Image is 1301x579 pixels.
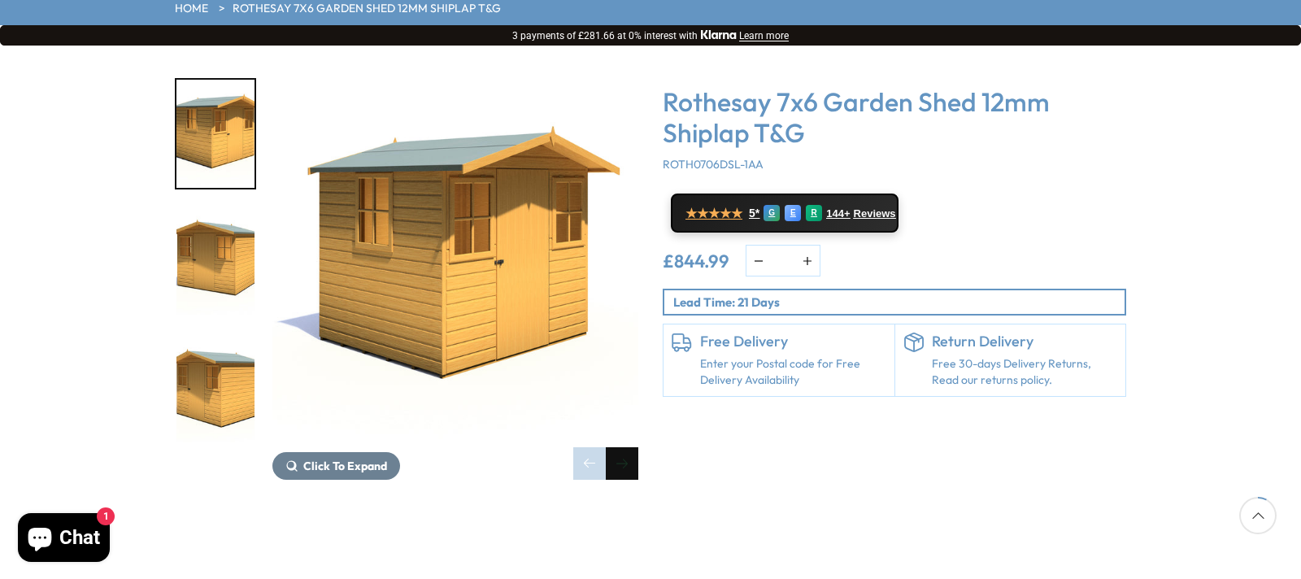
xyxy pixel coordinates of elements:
img: 7x6Rothesay045_200x200.jpg [176,80,255,188]
img: 7x6Rothesay-045_200x200.jpg [176,334,255,442]
span: Click To Expand [303,459,387,473]
div: Previous slide [573,447,606,480]
ins: £844.99 [663,252,729,270]
div: 3 / 11 [175,333,256,444]
a: Rothesay 7x6 Garden Shed 12mm Shiplap T&G [233,1,501,17]
div: Next slide [606,447,638,480]
h6: Return Delivery [932,333,1118,350]
a: Enter your Postal code for Free Delivery Availability [700,356,886,388]
span: ★★★★★ [685,206,742,221]
h3: Rothesay 7x6 Garden Shed 12mm Shiplap T&G [663,86,1126,149]
div: R [806,205,822,221]
button: Click To Expand [272,452,400,480]
a: ★★★★★ 5* G E R 144+ Reviews [671,194,899,233]
div: 1 / 11 [175,78,256,189]
p: Lead Time: 21 Days [673,294,1125,311]
div: G [764,205,780,221]
a: HOME [175,1,208,17]
span: ROTH0706DSL-1AA [663,157,764,172]
span: Reviews [854,207,896,220]
span: 144+ [826,207,850,220]
div: 2 / 11 [175,206,256,317]
div: 1 / 11 [272,78,638,480]
img: Rothesay 7x6 Garden Shed 12mm Shiplap T&G [272,78,638,444]
img: 7x6Rothesay-030_200x200.jpg [176,207,255,316]
h6: Free Delivery [700,333,886,350]
inbox-online-store-chat: Shopify online store chat [13,513,115,566]
div: E [785,205,801,221]
p: Free 30-days Delivery Returns, Read our returns policy. [932,356,1118,388]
